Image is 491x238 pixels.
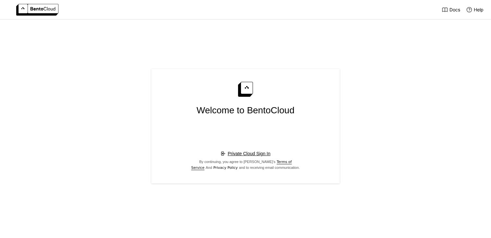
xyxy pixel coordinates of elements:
a: Private Cloud Sign In [228,150,271,157]
div: Help [466,6,484,13]
img: logo [16,4,58,16]
span: Help [474,7,484,13]
img: logo [238,82,253,97]
span: Docs [449,7,460,13]
a: Privacy Policy [212,165,239,170]
span: By continuing, you agree to [PERSON_NAME]'s And and to receiving email communication. [189,159,302,170]
a: Docs [442,6,460,13]
span: Welcome to BentoCloud [196,103,294,118]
